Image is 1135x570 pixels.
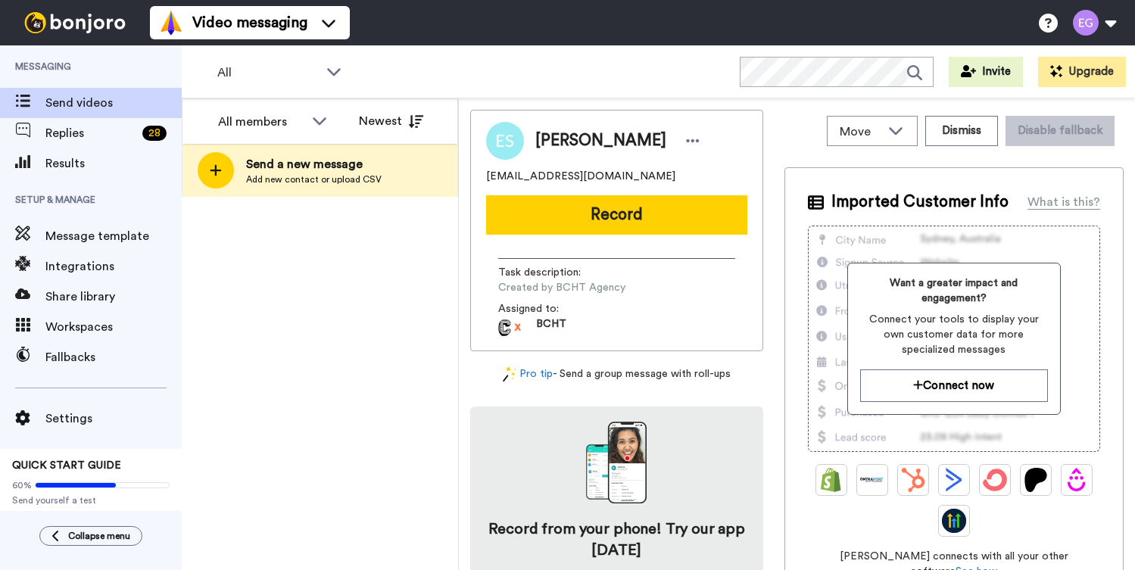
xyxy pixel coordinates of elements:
[831,191,1009,213] span: Imported Customer Info
[142,126,167,141] div: 28
[348,106,435,136] button: Newest
[159,11,183,35] img: vm-color.svg
[925,116,998,146] button: Dismiss
[218,113,304,131] div: All members
[45,227,182,245] span: Message template
[18,12,132,33] img: bj-logo-header-white.svg
[498,301,604,316] span: Assigned to:
[12,494,170,506] span: Send yourself a test
[68,530,130,542] span: Collapse menu
[217,64,319,82] span: All
[535,129,666,152] span: [PERSON_NAME]
[949,57,1023,87] button: Invite
[12,460,121,471] span: QUICK START GUIDE
[45,154,182,173] span: Results
[586,422,647,503] img: download
[498,316,521,339] img: da9f78d6-c199-4464-8dfe-2283e209912d-1719894401.jpg
[536,316,566,339] span: BCHT
[246,173,382,185] span: Add new contact or upload CSV
[860,312,1048,357] span: Connect your tools to display your own customer data for more specialized messages
[503,366,553,382] a: Pro tip
[942,468,966,492] img: ActiveCampaign
[39,526,142,546] button: Collapse menu
[498,280,642,295] span: Created by BCHT Agency
[819,468,843,492] img: Shopify
[1027,193,1100,211] div: What is this?
[1038,57,1126,87] button: Upgrade
[840,123,881,141] span: Move
[192,12,307,33] span: Video messaging
[498,265,604,280] span: Task description :
[470,366,763,382] div: - Send a group message with roll-ups
[901,468,925,492] img: Hubspot
[45,288,182,306] span: Share library
[246,155,382,173] span: Send a new message
[45,318,182,336] span: Workspaces
[486,169,675,184] span: [EMAIL_ADDRESS][DOMAIN_NAME]
[45,410,182,428] span: Settings
[486,122,524,160] img: Image of Ettiene Snyman
[45,124,136,142] span: Replies
[860,468,884,492] img: Ontraport
[1006,116,1115,146] button: Disable fallback
[860,276,1048,306] span: Want a greater impact and engagement?
[942,509,966,533] img: GoHighLevel
[860,369,1048,402] button: Connect now
[1024,468,1048,492] img: Patreon
[45,348,182,366] span: Fallbacks
[1065,468,1089,492] img: Drip
[485,519,748,561] h4: Record from your phone! Try our app [DATE]
[45,257,182,276] span: Integrations
[983,468,1007,492] img: ConvertKit
[486,195,747,235] button: Record
[45,94,182,112] span: Send videos
[503,366,516,382] img: magic-wand.svg
[12,479,32,491] span: 60%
